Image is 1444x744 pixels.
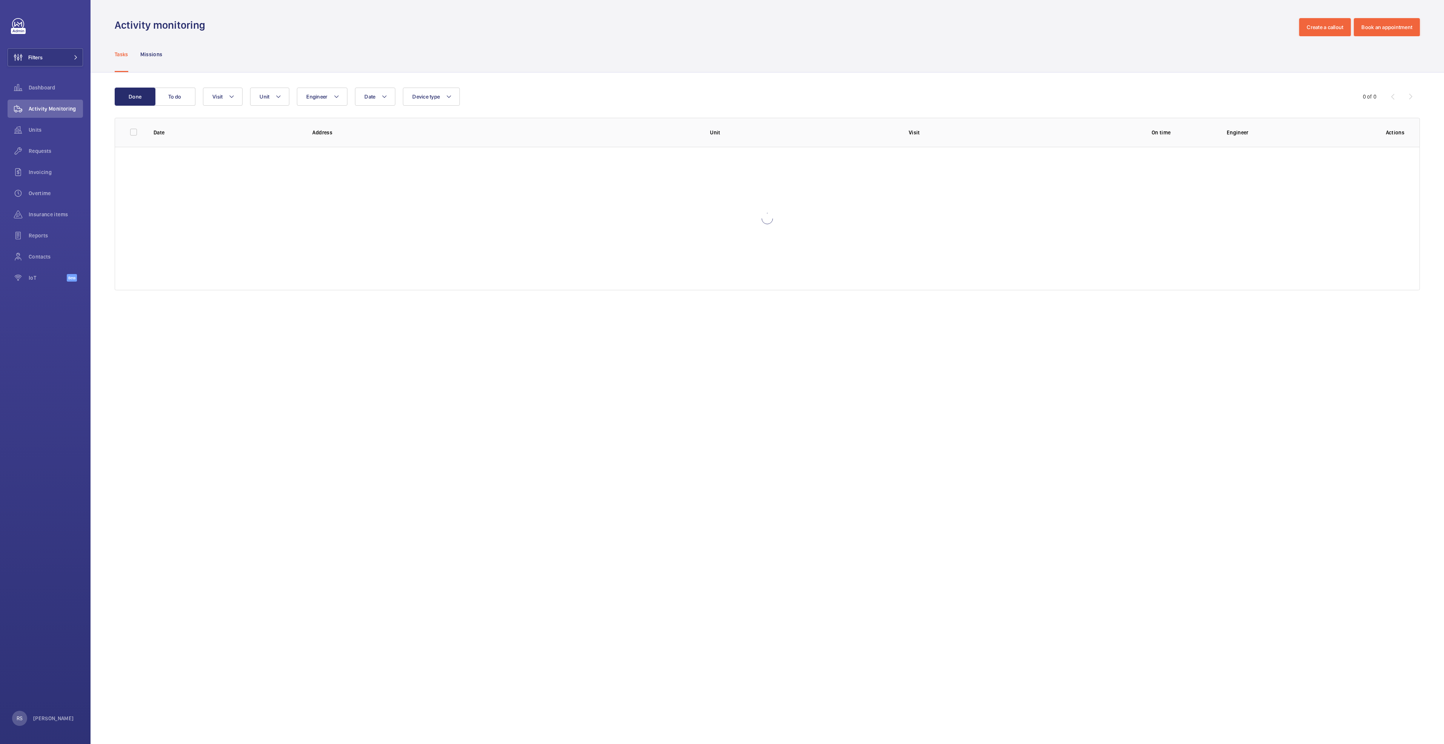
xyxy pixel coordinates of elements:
span: Date [364,94,375,100]
p: Visit [909,129,1095,136]
span: Unit [260,94,269,100]
button: Device type [403,88,460,106]
button: Unit [250,88,289,106]
p: On time [1108,129,1215,136]
button: Create a callout [1299,18,1351,36]
span: IoT [29,274,67,282]
span: Dashboard [29,84,83,91]
p: [PERSON_NAME] [33,715,74,722]
p: Tasks [115,51,128,58]
button: Date [355,88,395,106]
span: Invoicing [29,168,83,176]
span: Beta [67,274,77,282]
p: RS [17,715,23,722]
button: Book an appointment [1354,18,1420,36]
p: Actions [1386,129,1404,136]
p: Engineer [1227,129,1374,136]
button: Done [115,88,155,106]
span: Insurance items [29,211,83,218]
h1: Activity monitoring [115,18,210,32]
p: Date [154,129,300,136]
div: 0 of 0 [1363,93,1376,100]
span: Units [29,126,83,134]
span: Device type [412,94,440,100]
span: Filters [28,54,43,61]
span: Requests [29,147,83,155]
span: Reports [29,232,83,239]
span: Overtime [29,189,83,197]
span: Visit [212,94,223,100]
button: Engineer [297,88,347,106]
button: To do [155,88,195,106]
span: Activity Monitoring [29,105,83,112]
span: Contacts [29,253,83,260]
p: Address [312,129,698,136]
span: Engineer [306,94,327,100]
p: Missions [140,51,163,58]
button: Filters [8,48,83,66]
button: Visit [203,88,243,106]
p: Unit [710,129,897,136]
